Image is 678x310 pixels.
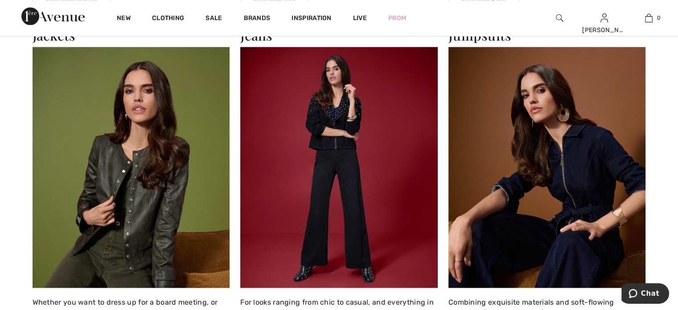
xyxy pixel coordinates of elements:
[621,283,669,306] iframe: Opens a widget where you can chat to one of our agents
[205,14,222,24] a: Sale
[33,27,230,43] h2: Jackets
[21,7,85,25] img: 1ère Avenue
[582,25,626,35] div: [PERSON_NAME]
[448,27,646,43] h2: Jumpsuits
[152,14,184,24] a: Clothing
[600,12,608,23] img: My Info
[600,13,608,22] a: Sign In
[292,14,331,24] span: Inspiration
[244,14,271,24] a: Brands
[117,14,131,24] a: New
[240,27,438,43] h2: Jeans
[388,13,406,23] a: Prom
[240,47,438,288] img: 250821041302_7938c6d647aed.jpg
[556,12,563,23] img: search the website
[353,13,367,23] a: Live
[657,14,661,22] span: 0
[33,47,230,288] img: 250821041223_d8676aa77b7c8.jpg
[448,47,646,288] img: 250821041423_0f8161ae37a73.jpg
[645,12,653,23] img: My Bag
[627,12,670,23] a: 0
